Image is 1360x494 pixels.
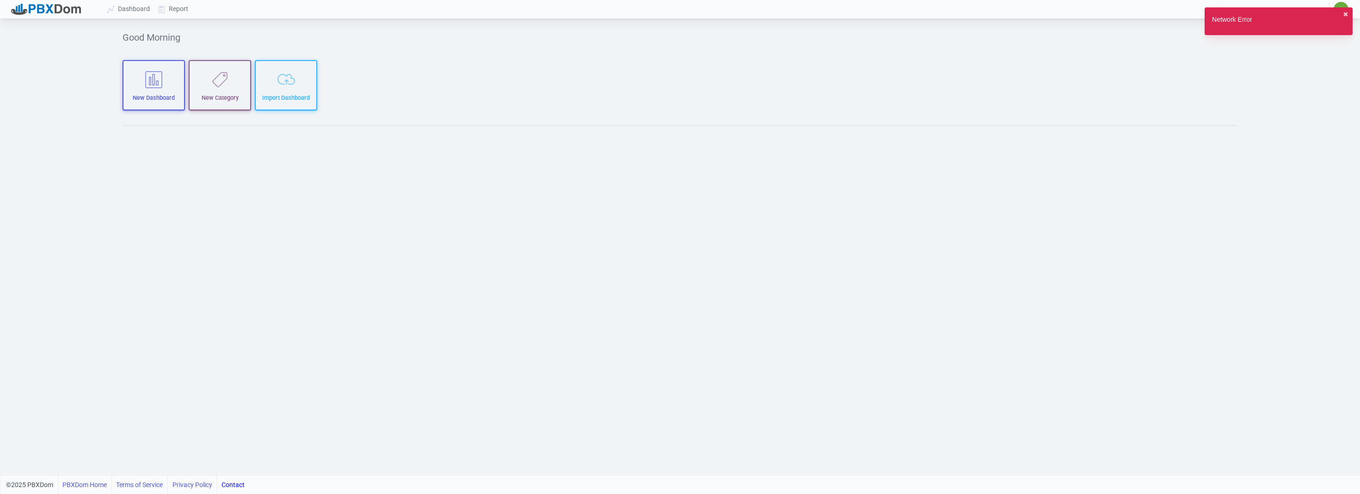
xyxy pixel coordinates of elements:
button: ✷ [1333,1,1349,17]
a: Terms of Service [116,476,163,494]
div: Network Error [1212,15,1252,28]
span: ✷ [1339,6,1343,12]
div: ©2025 PBXDom [6,476,245,494]
a: Dashboard [104,0,154,18]
a: Contact [222,476,245,494]
button: close [1343,10,1348,19]
button: Import Dashboard [255,60,317,110]
a: PBXDom Home [62,476,107,494]
a: Report [154,0,193,18]
a: Privacy Policy [172,476,212,494]
h5: Good Morning [123,32,1237,43]
button: New Dashboard [123,60,185,110]
button: New Category [189,60,251,110]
